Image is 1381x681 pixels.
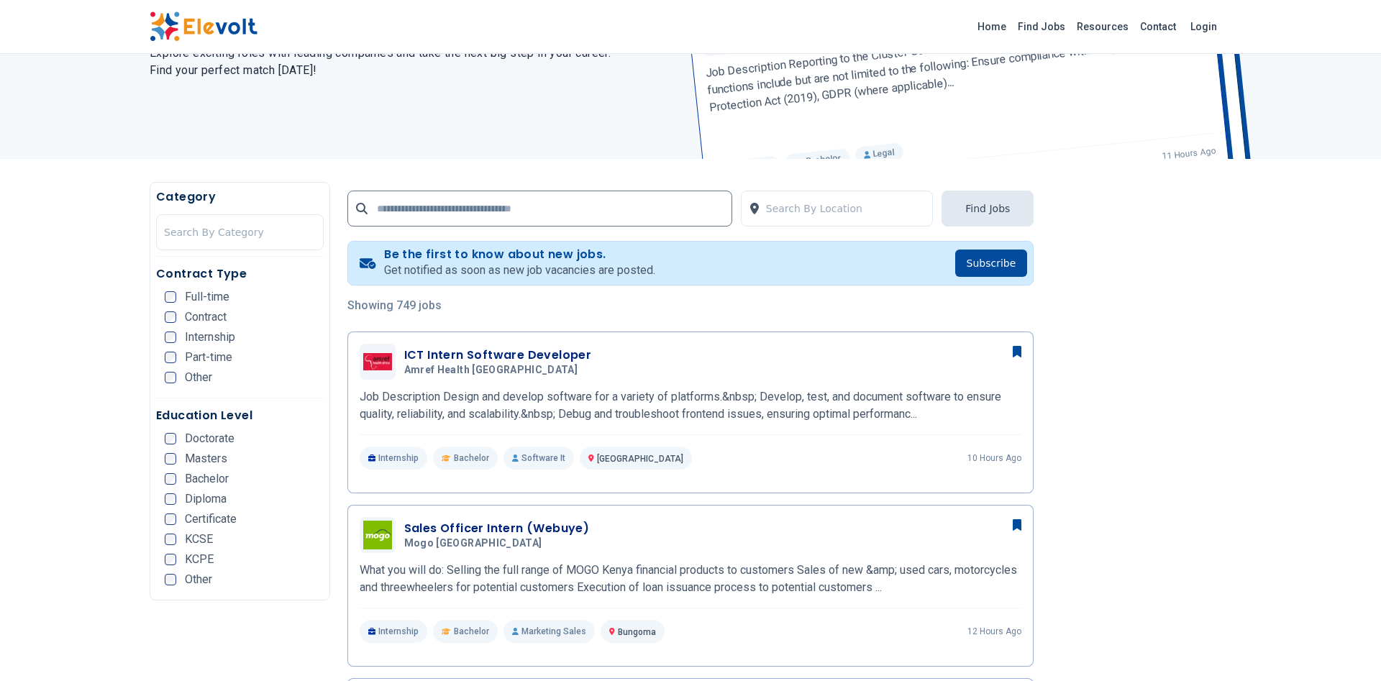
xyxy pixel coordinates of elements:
[360,388,1022,423] p: Job Description Design and develop software for a variety of platforms.&nbsp; Develop, test, and ...
[185,554,214,565] span: KCPE
[384,262,655,279] p: Get notified as soon as new job vacancies are posted.
[360,447,428,470] p: Internship
[404,364,578,377] span: Amref Health [GEOGRAPHIC_DATA]
[165,554,176,565] input: KCPE
[1309,612,1381,681] iframe: Chat Widget
[150,45,673,79] h2: Explore exciting roles with leading companies and take the next big step in your career. Find you...
[972,15,1012,38] a: Home
[185,574,212,585] span: Other
[165,513,176,525] input: Certificate
[185,332,235,343] span: Internship
[454,452,489,464] span: Bachelor
[360,562,1022,596] p: What you will do: Selling the full range of MOGO Kenya financial products to customers Sales of n...
[1071,15,1134,38] a: Resources
[967,452,1021,464] p: 10 hours ago
[597,454,683,464] span: [GEOGRAPHIC_DATA]
[165,352,176,363] input: Part-time
[360,620,428,643] p: Internship
[1051,239,1231,671] iframe: Advertisement
[384,247,655,262] h4: Be the first to know about new jobs.
[185,372,212,383] span: Other
[1134,15,1182,38] a: Contact
[347,297,1034,314] p: Showing 749 jobs
[185,291,229,303] span: Full-time
[165,493,176,505] input: Diploma
[185,534,213,545] span: KCSE
[404,520,590,537] h3: Sales Officer Intern (Webuye)
[185,433,234,444] span: Doctorate
[185,493,227,505] span: Diploma
[156,407,324,424] h5: Education Level
[150,12,257,42] img: Elevolt
[165,332,176,343] input: Internship
[454,626,489,637] span: Bachelor
[503,447,574,470] p: Software It
[363,353,392,370] img: Amref Health Africa
[156,265,324,283] h5: Contract Type
[165,534,176,545] input: KCSE
[165,574,176,585] input: Other
[1012,15,1071,38] a: Find Jobs
[165,291,176,303] input: Full-time
[967,626,1021,637] p: 12 hours ago
[360,517,1022,643] a: Mogo KenyaSales Officer Intern (Webuye)Mogo [GEOGRAPHIC_DATA]What you will do: Selling the full r...
[165,311,176,323] input: Contract
[955,250,1028,277] button: Subscribe
[156,188,324,206] h5: Category
[1182,12,1226,41] a: Login
[363,521,392,549] img: Mogo Kenya
[404,347,592,364] h3: ICT Intern Software Developer
[185,352,232,363] span: Part-time
[942,191,1034,227] button: Find Jobs
[618,627,656,637] span: Bungoma
[360,344,1022,470] a: Amref Health AfricaICT Intern Software DeveloperAmref Health [GEOGRAPHIC_DATA]Job Description Des...
[404,537,542,550] span: Mogo [GEOGRAPHIC_DATA]
[165,473,176,485] input: Bachelor
[185,513,237,525] span: Certificate
[185,473,229,485] span: Bachelor
[185,311,227,323] span: Contract
[165,372,176,383] input: Other
[165,453,176,465] input: Masters
[503,620,595,643] p: Marketing Sales
[165,433,176,444] input: Doctorate
[185,453,227,465] span: Masters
